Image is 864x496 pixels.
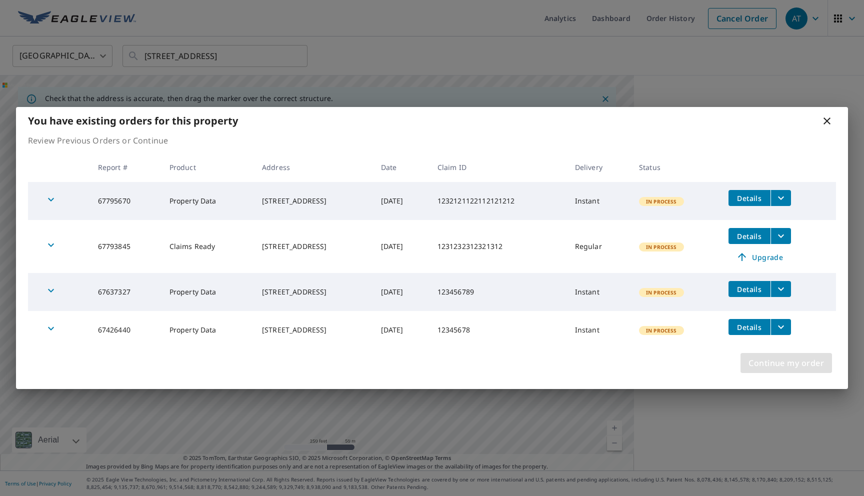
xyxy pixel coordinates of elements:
span: In Process [640,327,683,334]
td: 67426440 [90,311,161,349]
td: Instant [567,273,631,311]
td: Property Data [161,311,254,349]
td: 1232121122112121212 [429,182,567,220]
td: [DATE] [373,311,429,349]
th: Date [373,152,429,182]
div: [STREET_ADDRESS] [262,325,365,335]
td: Instant [567,182,631,220]
p: Review Previous Orders or Continue [28,134,836,146]
td: [DATE] [373,182,429,220]
span: In Process [640,243,683,250]
div: [STREET_ADDRESS] [262,287,365,297]
div: [STREET_ADDRESS] [262,241,365,251]
td: Property Data [161,182,254,220]
td: [DATE] [373,220,429,273]
span: Upgrade [734,251,785,263]
button: filesDropdownBtn-67793845 [770,228,791,244]
button: detailsBtn-67795670 [728,190,770,206]
td: 67795670 [90,182,161,220]
th: Delivery [567,152,631,182]
td: 67637327 [90,273,161,311]
td: Regular [567,220,631,273]
button: filesDropdownBtn-67795670 [770,190,791,206]
span: Details [734,231,764,241]
td: Instant [567,311,631,349]
span: Details [734,284,764,294]
th: Address [254,152,373,182]
span: In Process [640,289,683,296]
span: Continue my order [748,356,824,370]
a: Upgrade [728,249,791,265]
th: Product [161,152,254,182]
th: Status [631,152,720,182]
span: Details [734,193,764,203]
button: detailsBtn-67793845 [728,228,770,244]
td: Property Data [161,273,254,311]
button: filesDropdownBtn-67637327 [770,281,791,297]
span: In Process [640,198,683,205]
td: 67793845 [90,220,161,273]
div: [STREET_ADDRESS] [262,196,365,206]
b: You have existing orders for this property [28,114,238,127]
button: detailsBtn-67637327 [728,281,770,297]
button: Continue my order [740,353,832,373]
td: Claims Ready [161,220,254,273]
td: 12345678 [429,311,567,349]
td: [DATE] [373,273,429,311]
button: filesDropdownBtn-67426440 [770,319,791,335]
span: Details [734,322,764,332]
td: 1231232312321312 [429,220,567,273]
th: Report # [90,152,161,182]
td: 123456789 [429,273,567,311]
button: detailsBtn-67426440 [728,319,770,335]
th: Claim ID [429,152,567,182]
